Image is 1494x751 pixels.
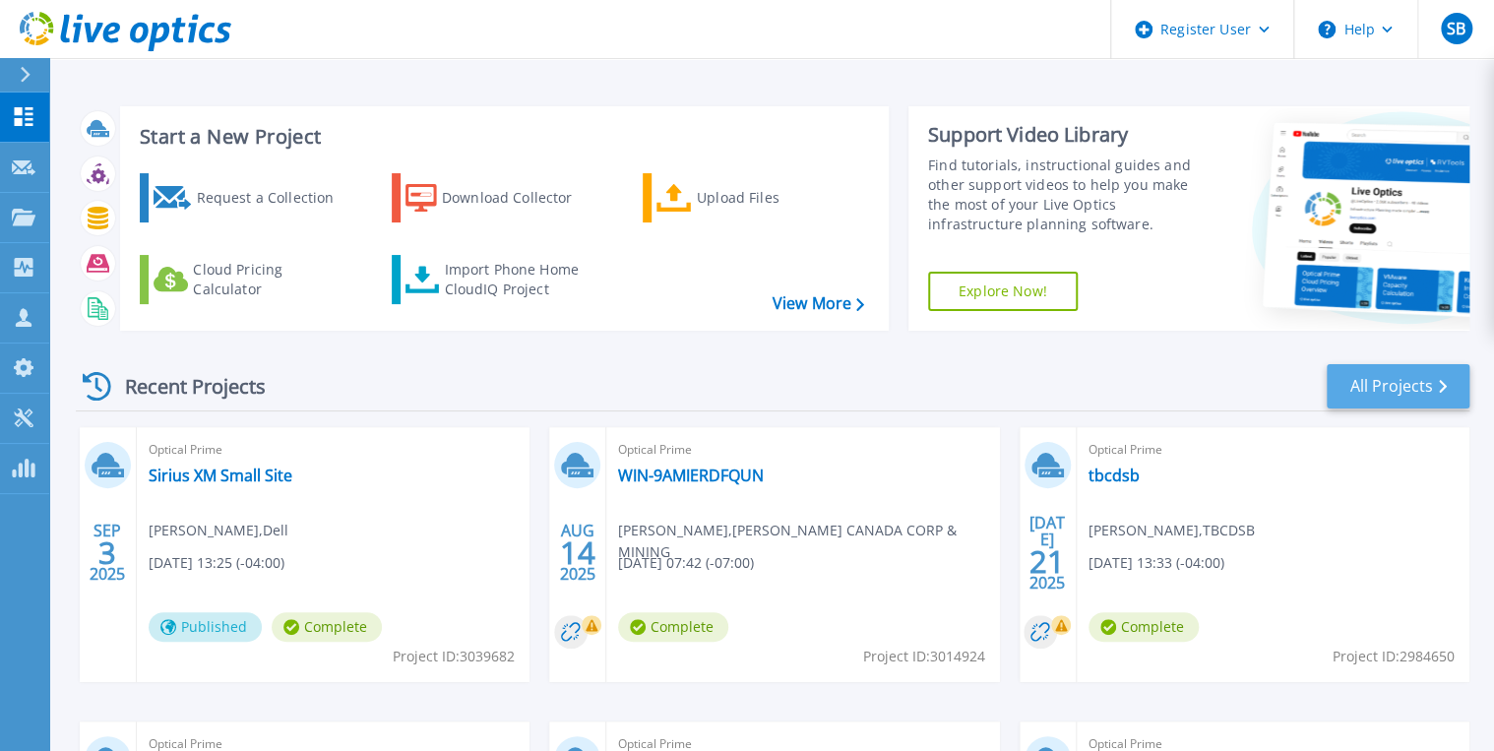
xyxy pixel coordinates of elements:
[773,294,864,313] a: View More
[928,122,1210,148] div: Support Video Library
[149,520,288,541] span: [PERSON_NAME] , Dell
[1327,364,1469,408] a: All Projects
[193,260,350,299] div: Cloud Pricing Calculator
[444,260,597,299] div: Import Phone Home CloudIQ Project
[697,178,854,218] div: Upload Files
[618,552,754,574] span: [DATE] 07:42 (-07:00)
[618,612,728,642] span: Complete
[643,173,862,222] a: Upload Files
[393,646,515,667] span: Project ID: 3039682
[1089,520,1255,541] span: [PERSON_NAME] , TBCDSB
[928,156,1210,234] div: Find tutorials, instructional guides and other support videos to help you make the most of your L...
[149,466,292,485] a: Sirius XM Small Site
[140,126,863,148] h3: Start a New Project
[1089,466,1140,485] a: tbcdsb
[149,552,284,574] span: [DATE] 13:25 (-04:00)
[1333,646,1455,667] span: Project ID: 2984650
[98,544,116,561] span: 3
[392,173,611,222] a: Download Collector
[272,612,382,642] span: Complete
[140,173,359,222] a: Request a Collection
[928,272,1078,311] a: Explore Now!
[863,646,985,667] span: Project ID: 3014924
[559,517,596,589] div: AUG 2025
[1028,517,1066,589] div: [DATE] 2025
[1029,553,1065,570] span: 21
[442,178,599,218] div: Download Collector
[1089,612,1199,642] span: Complete
[1089,552,1224,574] span: [DATE] 13:33 (-04:00)
[1447,21,1465,36] span: SB
[140,255,359,304] a: Cloud Pricing Calculator
[149,439,518,461] span: Optical Prime
[618,520,999,563] span: [PERSON_NAME] , [PERSON_NAME] CANADA CORP & MINING
[618,466,764,485] a: WIN-9AMIERDFQUN
[76,362,292,410] div: Recent Projects
[89,517,126,589] div: SEP 2025
[196,178,353,218] div: Request a Collection
[618,439,987,461] span: Optical Prime
[149,612,262,642] span: Published
[560,544,595,561] span: 14
[1089,439,1458,461] span: Optical Prime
